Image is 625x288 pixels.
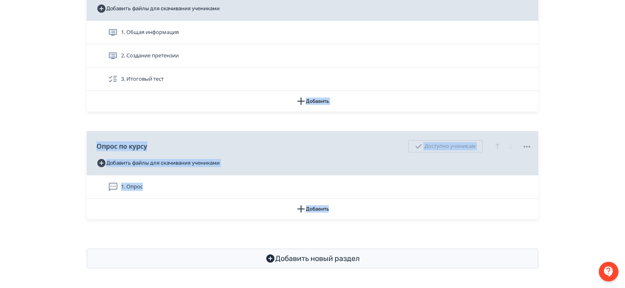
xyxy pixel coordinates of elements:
button: Добавить файлы для скачивания учениками [97,156,220,170]
span: 1. Опрос [121,183,143,191]
span: 2. Создание претензии [121,52,179,60]
span: 3. Итоговый тест [121,75,164,83]
div: 3. Итоговый тест [87,68,538,91]
div: Доступно ученикам [408,140,483,152]
span: 1. Общая информация [121,28,179,36]
div: 2. Создание претензии [87,44,538,68]
div: 1. Опрос [87,175,538,199]
button: Добавить [87,199,538,219]
button: Добавить файлы для скачивания учениками [97,2,220,15]
button: Добавить [87,91,538,111]
div: 1. Общая информация [87,21,538,44]
span: Опрос по курсу [97,141,147,151]
button: Добавить новый раздел [87,249,538,268]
